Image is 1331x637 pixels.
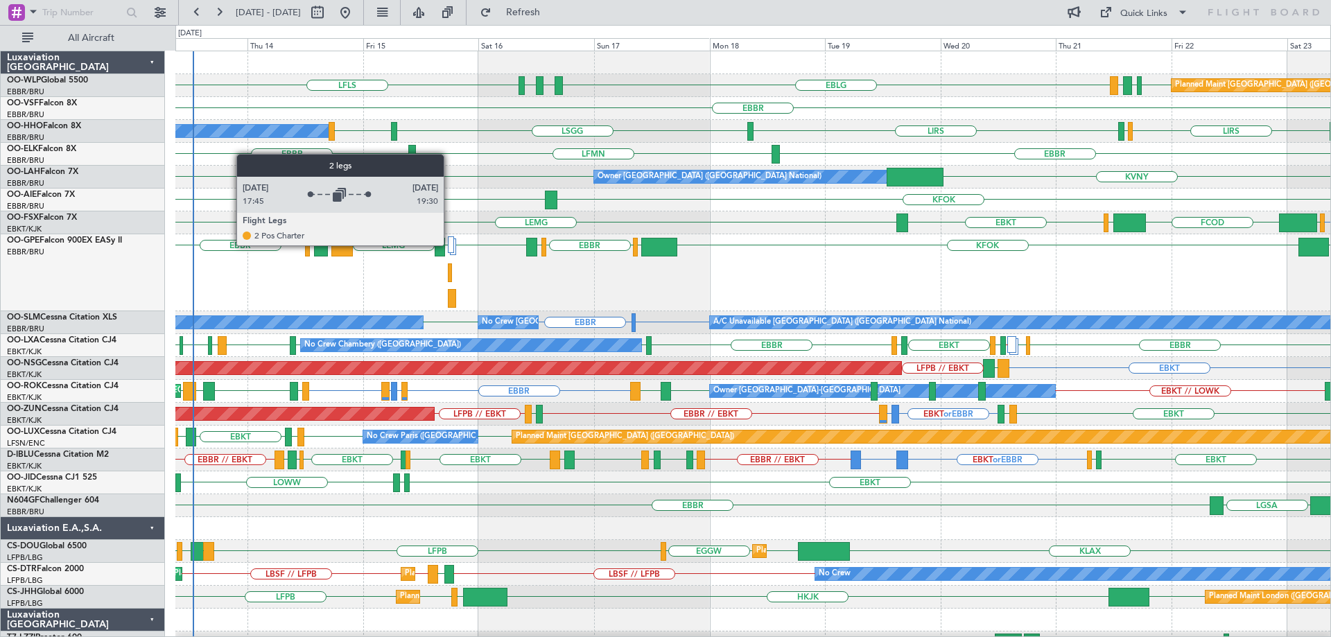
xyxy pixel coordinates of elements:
a: OO-ZUNCessna Citation CJ4 [7,405,119,413]
span: CS-JHH [7,588,37,596]
a: D-IBLUCessna Citation M2 [7,451,109,459]
a: EBBR/BRU [7,178,44,189]
div: No Crew Paris ([GEOGRAPHIC_DATA]) [367,426,504,447]
span: OO-LUX [7,428,40,436]
div: Wed 20 [941,38,1056,51]
a: OO-NSGCessna Citation CJ4 [7,359,119,367]
span: All Aircraft [36,33,146,43]
a: EBKT/KJK [7,415,42,426]
span: OO-GPE [7,236,40,245]
button: Refresh [473,1,557,24]
div: Quick Links [1120,7,1167,21]
a: LFSN/ENC [7,438,45,448]
span: OO-WLP [7,76,41,85]
a: OO-VSFFalcon 8X [7,99,77,107]
div: [DATE] [178,28,202,40]
div: Planned Maint [GEOGRAPHIC_DATA] ([GEOGRAPHIC_DATA]) [516,426,734,447]
div: No Crew [819,564,851,584]
a: EBBR/BRU [7,324,44,334]
a: CS-DOUGlobal 6500 [7,542,87,550]
a: OO-ROKCessna Citation CJ4 [7,382,119,390]
span: OO-ELK [7,145,38,153]
a: EBBR/BRU [7,87,44,97]
span: OO-AIE [7,191,37,199]
div: Planned Maint [GEOGRAPHIC_DATA] ([GEOGRAPHIC_DATA]) [756,541,975,561]
div: Sun 17 [594,38,710,51]
span: OO-VSF [7,99,39,107]
a: CS-DTRFalcon 2000 [7,565,84,573]
span: OO-ROK [7,382,42,390]
span: OO-SLM [7,313,40,322]
div: Wed 13 [132,38,247,51]
span: OO-LAH [7,168,40,176]
a: CS-JHHGlobal 6000 [7,588,84,596]
div: Tue 19 [825,38,941,51]
span: OO-HHO [7,122,43,130]
a: LFPB/LBG [7,552,43,563]
a: OO-LUXCessna Citation CJ4 [7,428,116,436]
span: D-IBLU [7,451,34,459]
a: EBBR/BRU [7,110,44,120]
div: Thu 21 [1056,38,1172,51]
a: LFPB/LBG [7,598,43,609]
div: No Crew Chambery ([GEOGRAPHIC_DATA]) [304,335,461,356]
a: EBKT/KJK [7,461,42,471]
a: OO-FSXFalcon 7X [7,213,77,222]
a: OO-WLPGlobal 5500 [7,76,88,85]
a: OO-GPEFalcon 900EX EASy II [7,236,122,245]
div: A/C Unavailable [GEOGRAPHIC_DATA] ([GEOGRAPHIC_DATA] National) [713,312,971,333]
a: N604GFChallenger 604 [7,496,99,505]
span: OO-JID [7,473,36,482]
a: EBBR/BRU [7,201,44,211]
a: EBKT/KJK [7,392,42,403]
div: Thu 14 [247,38,363,51]
a: OO-HHOFalcon 8X [7,122,81,130]
a: EBBR/BRU [7,247,44,257]
a: OO-ELKFalcon 8X [7,145,76,153]
button: Quick Links [1093,1,1195,24]
a: OO-AIEFalcon 7X [7,191,75,199]
div: Planned Maint [GEOGRAPHIC_DATA] ([GEOGRAPHIC_DATA]) [400,586,618,607]
input: Trip Number [42,2,122,23]
button: All Aircraft [15,27,150,49]
a: OO-SLMCessna Citation XLS [7,313,117,322]
span: OO-ZUN [7,405,42,413]
div: No Crew [GEOGRAPHIC_DATA] ([GEOGRAPHIC_DATA] National) [482,312,714,333]
span: N604GF [7,496,40,505]
div: Fri 15 [363,38,479,51]
a: EBKT/KJK [7,347,42,357]
a: EBBR/BRU [7,155,44,166]
a: LFPB/LBG [7,575,43,586]
div: Fri 22 [1172,38,1287,51]
a: OO-LXACessna Citation CJ4 [7,336,116,344]
span: CS-DTR [7,565,37,573]
a: EBBR/BRU [7,507,44,517]
div: Sat 16 [478,38,594,51]
a: EBBR/BRU [7,132,44,143]
span: OO-LXA [7,336,40,344]
a: EBKT/KJK [7,484,42,494]
span: OO-FSX [7,213,39,222]
a: EBKT/KJK [7,369,42,380]
a: OO-JIDCessna CJ1 525 [7,473,97,482]
div: Owner [GEOGRAPHIC_DATA] ([GEOGRAPHIC_DATA] National) [598,166,821,187]
div: Mon 18 [710,38,826,51]
div: Owner [GEOGRAPHIC_DATA]-[GEOGRAPHIC_DATA] [713,381,901,401]
span: Refresh [494,8,553,17]
span: OO-NSG [7,359,42,367]
a: EBKT/KJK [7,224,42,234]
span: CS-DOU [7,542,40,550]
a: OO-LAHFalcon 7X [7,168,78,176]
span: [DATE] - [DATE] [236,6,301,19]
div: Planned Maint [GEOGRAPHIC_DATA] ([GEOGRAPHIC_DATA]) [405,564,623,584]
